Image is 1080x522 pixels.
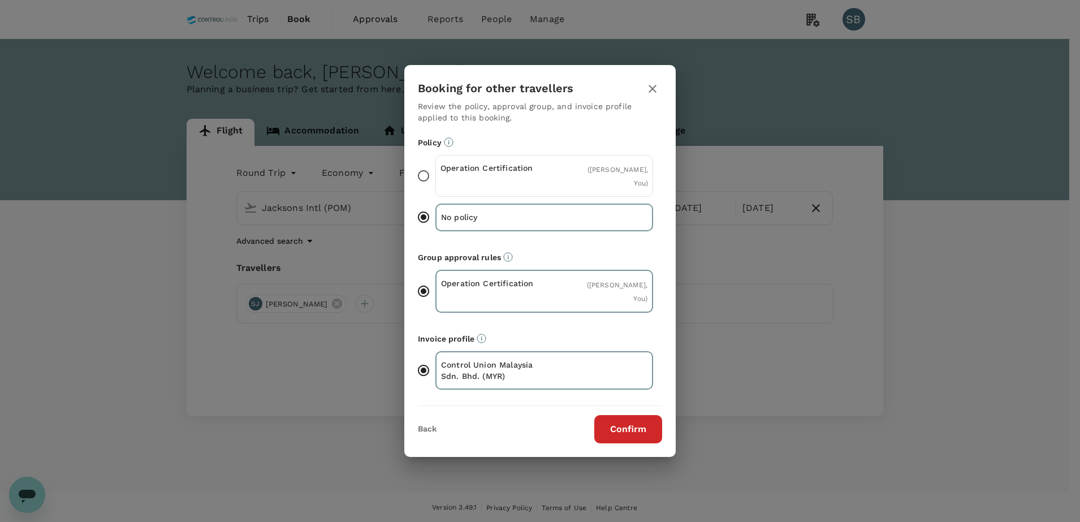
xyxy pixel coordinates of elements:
p: Control Union Malaysia Sdn. Bhd. (MYR) [441,359,545,382]
p: Invoice profile [418,333,662,344]
p: No policy [441,212,545,223]
svg: The payment currency and company information are based on the selected invoice profile. [477,334,486,343]
button: Back [418,425,437,434]
p: Review the policy, approval group, and invoice profile applied to this booking. [418,101,662,123]
svg: Booking restrictions are based on the selected travel policy. [444,137,453,147]
p: Group approval rules [418,252,662,263]
svg: Default approvers or custom approval rules (if available) are based on the user group. [503,252,513,262]
p: Policy [418,137,662,148]
h3: Booking for other travellers [418,82,573,95]
span: ( [PERSON_NAME], You ) [587,281,647,303]
button: Confirm [594,415,662,443]
p: Operation Certification [440,162,545,174]
span: ( [PERSON_NAME], You ) [587,166,648,187]
p: Operation Certification [441,278,545,289]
